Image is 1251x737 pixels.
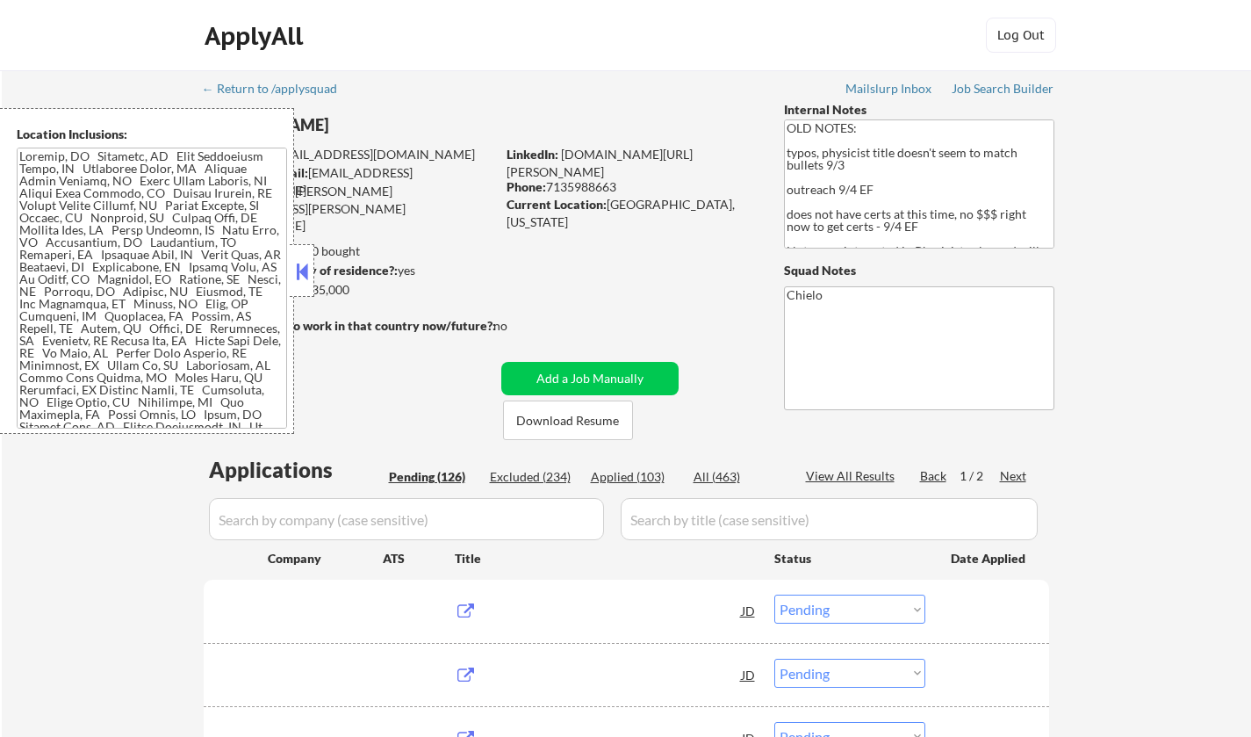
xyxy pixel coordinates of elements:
div: yes [203,262,490,279]
strong: Current Location: [507,197,607,212]
strong: Will need Visa to work in that country now/future?: [204,318,496,333]
div: Title [455,550,758,567]
div: ApplyAll [205,21,308,51]
div: [PERSON_NAME] [204,114,564,136]
div: Internal Notes [784,101,1054,119]
div: Status [774,542,925,574]
a: [DOMAIN_NAME][URL][PERSON_NAME] [507,147,693,179]
div: Squad Notes [784,262,1054,279]
div: Date Applied [951,550,1028,567]
div: 7135988663 [507,178,755,196]
a: Job Search Builder [952,82,1054,99]
button: Add a Job Manually [501,362,679,395]
div: [GEOGRAPHIC_DATA], [US_STATE] [507,196,755,230]
div: ← Return to /applysquad [202,83,354,95]
div: All (463) [694,468,781,486]
div: 1 / 2 [960,467,1000,485]
div: Location Inclusions: [17,126,287,143]
div: Back [920,467,948,485]
div: View All Results [806,467,900,485]
div: Pending (126) [389,468,477,486]
a: ← Return to /applysquad [202,82,354,99]
div: Excluded (234) [490,468,578,486]
div: JD [740,659,758,690]
div: Applied (103) [591,468,679,486]
div: Mailslurp Inbox [845,83,933,95]
strong: Phone: [507,179,546,194]
a: Mailslurp Inbox [845,82,933,99]
div: Next [1000,467,1028,485]
div: Company [268,550,383,567]
input: Search by company (case sensitive) [209,498,604,540]
div: [PERSON_NAME][EMAIL_ADDRESS][PERSON_NAME][DOMAIN_NAME] [204,183,495,235]
div: [EMAIL_ADDRESS][DOMAIN_NAME] [205,164,495,199]
div: no [493,317,543,335]
div: [EMAIL_ADDRESS][DOMAIN_NAME] [205,146,495,163]
div: Job Search Builder [952,83,1054,95]
div: ATS [383,550,455,567]
strong: LinkedIn: [507,147,558,162]
button: Download Resume [503,401,633,440]
div: 96 sent / 200 bought [203,242,495,260]
div: $135,000 [203,281,495,299]
button: Log Out [986,18,1056,53]
div: Applications [209,459,383,480]
div: JD [740,595,758,626]
input: Search by title (case sensitive) [621,498,1038,540]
